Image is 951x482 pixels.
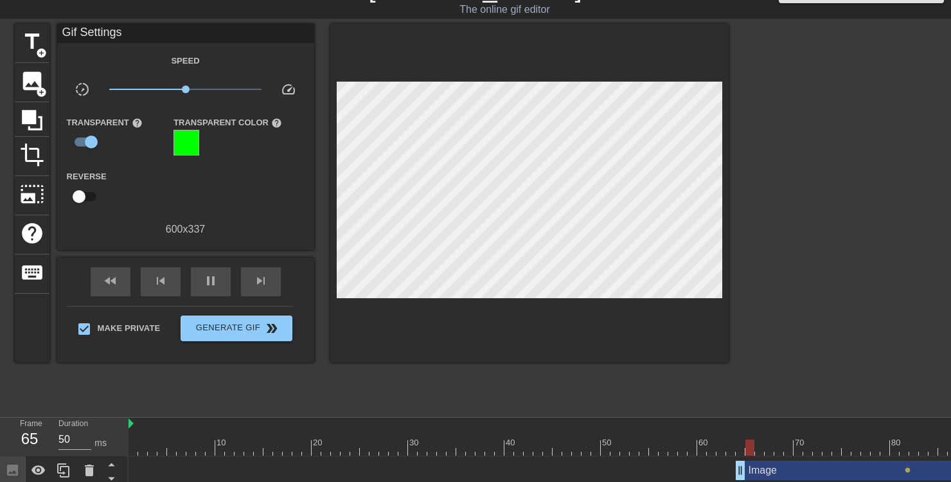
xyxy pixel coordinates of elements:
[253,273,269,289] span: skip_next
[795,436,806,449] div: 70
[602,436,614,449] div: 50
[171,55,199,67] label: Speed
[905,467,911,473] span: lens
[20,143,44,167] span: crop
[181,316,292,341] button: Generate Gif
[313,436,324,449] div: 20
[10,418,49,455] div: Frame
[186,321,287,336] span: Generate Gif
[94,436,107,450] div: ms
[153,273,168,289] span: skip_previous
[57,24,314,43] div: Gif Settings
[58,420,88,428] label: Duration
[20,427,39,451] div: 65
[264,321,280,336] span: double_arrow
[281,82,296,97] span: speed
[506,436,517,449] div: 40
[891,436,903,449] div: 80
[132,118,143,129] span: help
[75,82,90,97] span: slow_motion_video
[20,221,44,245] span: help
[98,322,161,335] span: Make Private
[217,436,228,449] div: 10
[67,116,143,129] label: Transparent
[20,182,44,206] span: photo_size_select_large
[36,48,47,58] span: add_circle
[203,273,218,289] span: pause
[20,30,44,54] span: title
[67,170,107,183] label: Reverse
[103,273,118,289] span: fast_rewind
[36,87,47,98] span: add_circle
[323,2,686,17] div: The online gif editor
[57,222,314,237] div: 600 x 337
[409,436,421,449] div: 30
[20,260,44,285] span: keyboard
[698,436,710,449] div: 60
[20,69,44,93] span: image
[173,116,282,129] label: Transparent Color
[271,118,282,129] span: help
